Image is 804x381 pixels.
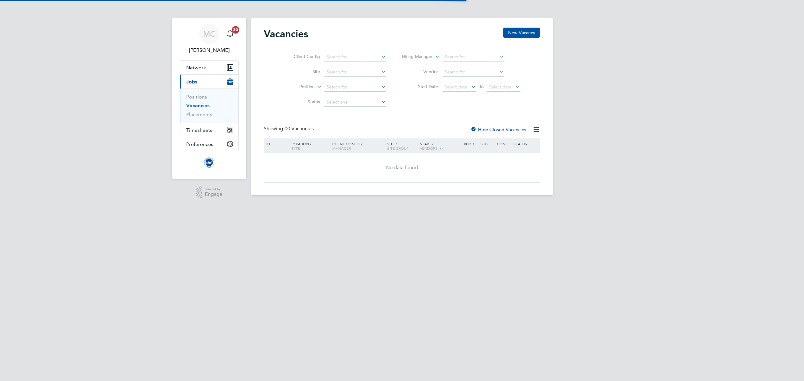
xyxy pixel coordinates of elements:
[284,54,320,59] label: Client Config
[172,18,246,179] nav: Main navigation
[264,126,315,132] div: Showing
[503,28,540,38] button: New Vacancy
[180,137,238,151] button: Preferences
[402,84,438,89] label: Start Date
[203,30,215,38] span: MC
[205,192,222,197] span: Engage
[285,126,314,132] span: 00 Vacancies
[186,103,209,109] a: Vacancies
[331,138,386,153] div: Client Config /
[443,53,504,62] input: Search for...
[489,84,512,90] span: Select date
[180,61,238,74] button: Network
[324,83,386,92] input: Search for...
[291,146,300,151] span: Type
[224,24,236,44] a: 20
[186,141,213,147] span: Preferences
[205,186,222,192] span: Powered by
[232,26,239,34] span: 20
[264,28,308,40] h2: Vacancies
[196,186,223,198] a: Powered byEngage
[397,54,433,60] label: Hiring Manager
[512,138,539,149] div: Status
[180,89,238,123] div: Jobs
[279,84,315,90] label: Position
[418,138,462,154] div: Start /
[495,138,512,149] div: Conf
[332,146,351,151] span: Manager
[477,83,486,91] span: To
[387,146,409,151] span: Site Group
[186,94,207,100] a: Positions
[180,24,239,54] a: MC[PERSON_NAME]
[186,127,212,133] span: Timesheets
[324,68,386,77] input: Search for...
[180,123,238,137] button: Timesheets
[265,138,287,149] div: ID
[204,158,214,168] img: brightonandhovealbion-logo-retina.png
[462,138,479,149] div: Reqd
[186,65,206,71] span: Network
[284,99,320,105] label: Status
[386,138,419,153] div: Site /
[287,138,331,153] div: Position /
[445,84,467,90] span: Select date
[324,53,386,62] input: Search for...
[186,111,212,117] a: Placements
[402,69,438,74] label: Vendor
[420,146,437,151] span: Vendors
[470,126,526,132] label: Hide Closed Vacancies
[180,46,239,54] span: Millie Crowhurst
[180,75,238,89] button: Jobs
[443,68,504,77] input: Search for...
[265,164,539,171] div: No data found
[324,98,386,107] input: Select one
[479,138,495,149] div: Sub
[186,79,197,85] span: Jobs
[180,158,239,168] a: Go to home page
[284,69,320,74] label: Site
